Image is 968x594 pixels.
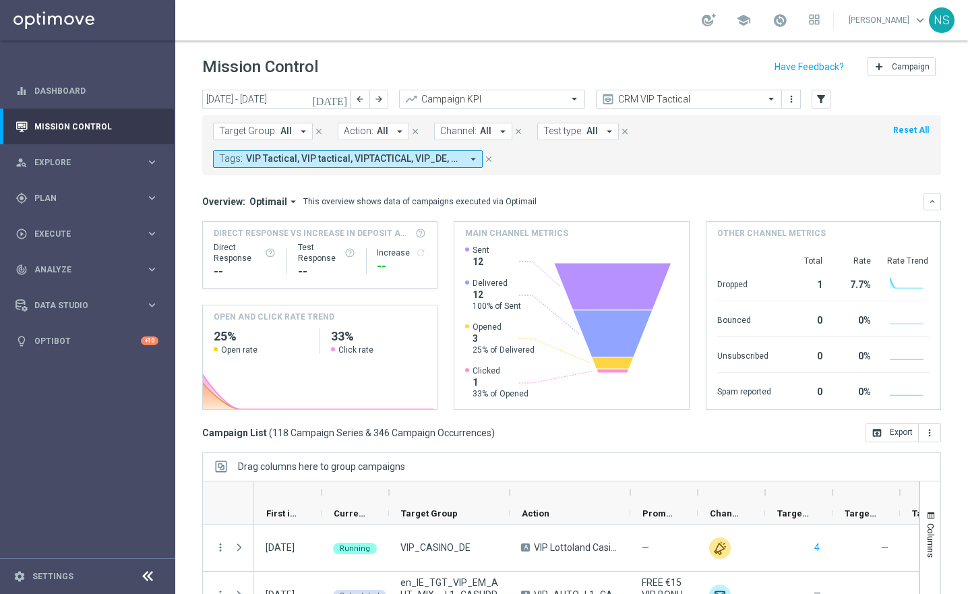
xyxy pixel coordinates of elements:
i: more_vert [786,94,797,105]
div: Spam reported [717,380,771,401]
i: more_vert [924,427,935,438]
i: [DATE] [312,93,349,105]
button: Mission Control [15,121,159,132]
div: 0% [839,344,871,365]
div: 0 [787,308,822,330]
button: close [483,152,495,167]
span: All [480,125,491,137]
i: lightbulb [16,335,28,347]
span: Tags: [219,153,243,165]
button: more_vert [785,91,798,107]
multiple-options-button: Export to CSV [866,427,941,438]
span: 33% of Opened [473,388,528,399]
button: lightbulb Optibot +10 [15,336,159,347]
div: 7.7% [839,272,871,294]
span: Target Group [401,508,458,518]
span: 12 [473,256,489,268]
span: Open rate [221,345,258,355]
span: school [736,13,751,28]
button: arrow_forward [369,90,388,109]
span: Target Group: [219,125,277,137]
span: Analyze [34,266,146,274]
span: 1 [473,376,528,388]
div: -- [214,264,276,280]
div: Increase [377,247,426,258]
span: 3 [473,332,535,345]
span: Channel [710,508,742,518]
div: Other [709,537,731,559]
button: play_circle_outline Execute keyboard_arrow_right [15,229,159,239]
button: track_changes Analyze keyboard_arrow_right [15,264,159,275]
button: keyboard_arrow_down [924,193,941,210]
input: Have Feedback? [775,62,844,71]
div: This overview shows data of campaigns executed via Optimail [303,196,537,208]
button: 4 [813,539,821,556]
h2: 33% [331,328,426,345]
i: close [620,127,630,136]
span: Execute [34,230,146,238]
i: settings [13,570,26,583]
div: 18 Aug 2025, Monday [266,541,295,554]
i: person_search [16,156,28,169]
div: Direct Response [214,242,276,264]
span: Explore [34,158,146,167]
span: All [586,125,598,137]
colored-tag: Running [333,541,377,554]
span: ) [491,427,495,439]
div: -- [377,258,426,274]
h4: Other channel metrics [717,227,826,239]
div: 0% [839,308,871,330]
div: -- [298,264,355,280]
div: +10 [141,336,158,345]
button: gps_fixed Plan keyboard_arrow_right [15,193,159,204]
button: filter_alt [812,90,830,109]
i: refresh [415,247,426,258]
i: filter_alt [815,93,827,105]
input: Select date range [202,90,351,109]
i: keyboard_arrow_right [146,263,158,276]
span: First in Range [266,508,299,518]
i: arrow_back [355,94,365,104]
button: person_search Explore keyboard_arrow_right [15,157,159,168]
button: close [409,124,421,139]
span: Running [340,544,370,553]
div: equalizer Dashboard [15,86,159,96]
i: close [411,127,420,136]
button: add Campaign [868,57,936,76]
i: gps_fixed [16,192,28,204]
span: Optimail [249,196,287,208]
button: Test type: All arrow_drop_down [537,123,619,140]
a: Optibot [34,323,141,359]
div: 0% [839,380,871,401]
div: Execute [16,228,146,240]
div: 1 [787,272,822,294]
i: arrow_drop_down [394,125,406,138]
div: Row Groups [238,461,405,472]
span: Action [522,508,549,518]
h4: OPEN AND CLICK RATE TREND [214,311,334,323]
span: VIP Lottoland Casino [534,541,619,554]
a: Dashboard [34,73,158,109]
i: close [314,127,324,136]
i: keyboard_arrow_right [146,299,158,311]
button: Action: All arrow_drop_down [338,123,409,140]
span: Sent [473,245,489,256]
a: Mission Control [34,109,158,144]
button: arrow_back [351,90,369,109]
div: Total [787,256,822,266]
button: close [619,124,631,139]
button: Target Group: All arrow_drop_down [213,123,313,140]
button: Channel: All arrow_drop_down [434,123,512,140]
span: 12 [473,289,521,301]
span: Opened [473,322,535,332]
i: equalizer [16,85,28,97]
span: Targeted Customers [777,508,810,518]
i: arrow_drop_down [497,125,509,138]
button: close [313,124,325,139]
div: Mission Control [16,109,158,144]
i: track_changes [16,264,28,276]
div: 0 [787,380,822,401]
